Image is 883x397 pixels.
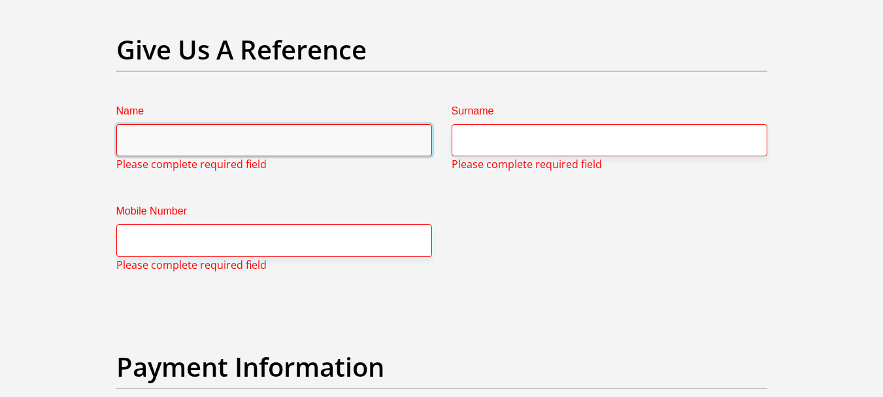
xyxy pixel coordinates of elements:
label: Name [116,103,432,124]
input: Name [116,124,432,156]
input: Mobile Number [116,224,432,256]
span: Please complete required field [116,156,267,172]
label: Mobile Number [116,203,432,224]
input: Surname [452,124,767,156]
h2: Give Us A Reference [116,34,767,65]
label: Surname [452,103,767,124]
span: Please complete required field [452,156,602,172]
h2: Payment Information [116,351,767,383]
span: Please complete required field [116,257,267,273]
